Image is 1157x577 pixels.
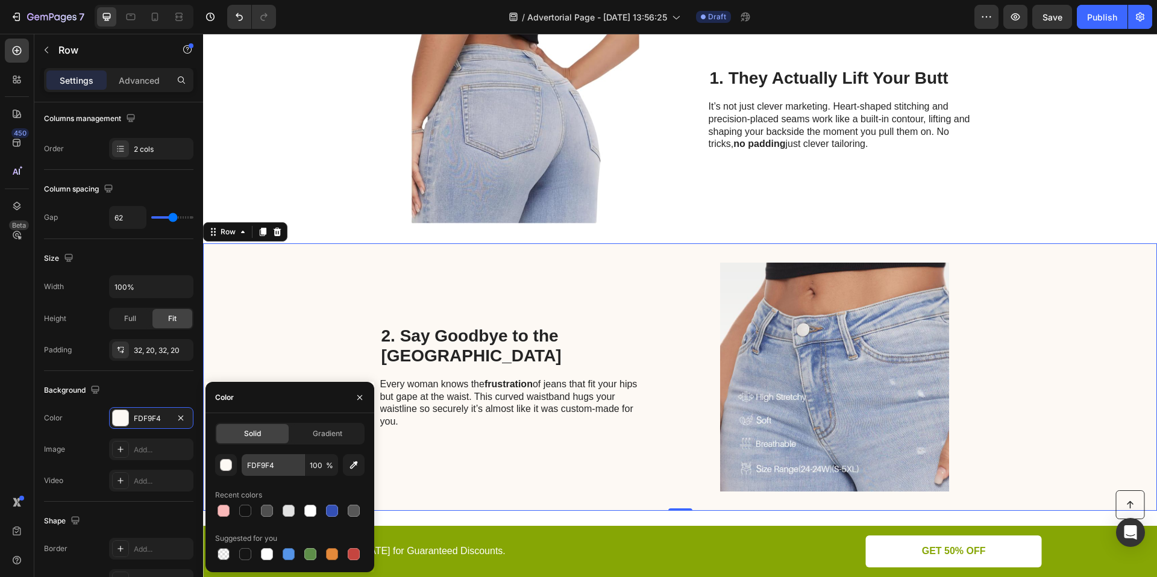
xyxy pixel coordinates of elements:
[5,5,90,29] button: 7
[530,105,582,115] strong: no padding
[9,220,29,230] div: Beta
[486,229,777,458] img: gempages_586125443808101211-9f28a9b1-ea40-48df-af1a-57d01d48da92.jpg
[281,345,330,355] strong: frustration
[110,207,146,228] input: Auto
[44,513,83,529] div: Shape
[168,313,177,324] span: Fit
[227,5,276,29] div: Undo/Redo
[79,10,84,24] p: 7
[1087,11,1117,23] div: Publish
[719,511,783,524] p: GET 50% OFF
[244,428,261,439] span: Solid
[134,544,190,555] div: Add...
[44,181,116,198] div: Column spacing
[44,212,58,223] div: Gap
[1077,5,1127,29] button: Publish
[134,345,190,356] div: 32, 20, 32, 20
[326,460,333,471] span: %
[215,533,277,544] div: Suggested for you
[177,291,449,334] h2: 2. Say Goodbye to the [GEOGRAPHIC_DATA]
[11,128,29,138] div: 450
[506,33,777,56] h2: 1. They Actually Lift Your Butt
[44,475,63,486] div: Video
[1043,12,1062,22] span: Save
[44,111,138,127] div: Columns management
[215,490,262,501] div: Recent colors
[134,444,190,455] div: Add...
[708,11,726,22] span: Draft
[177,345,448,395] p: Every woman knows the of jeans that fit your hips but gape at the waist. This curved waistband hu...
[60,74,93,87] p: Settings
[44,281,64,292] div: Width
[527,11,667,23] span: Advertorial Page - [DATE] 13:56:25
[215,392,234,403] div: Color
[110,276,193,298] input: Auto
[124,313,136,324] span: Full
[313,428,342,439] span: Gradient
[44,444,65,455] div: Image
[44,382,102,399] div: Background
[44,313,66,324] div: Height
[203,34,1157,577] iframe: Design area
[522,11,525,23] span: /
[663,502,839,534] a: GET 50% OFF
[134,476,190,487] div: Add...
[506,67,776,117] p: It’s not just clever marketing. Heart-shaped stitching and precision-placed seams work like a bui...
[1032,5,1072,29] button: Save
[44,143,64,154] div: Order
[44,345,72,355] div: Padding
[134,144,190,155] div: 2 cols
[44,543,67,554] div: Border
[1116,518,1145,547] div: Open Intercom Messenger
[119,74,160,87] p: Advanced
[44,413,63,423] div: Color
[15,193,35,204] div: Row
[134,413,169,424] div: FDF9F4
[242,454,304,476] input: Eg: FFFFFF
[58,43,161,57] p: Row
[44,251,76,267] div: Size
